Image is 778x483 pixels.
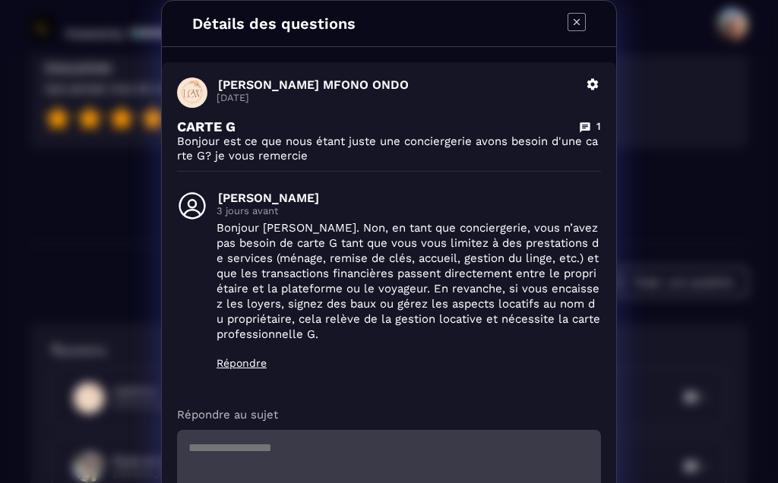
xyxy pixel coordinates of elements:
p: [PERSON_NAME] [218,191,601,205]
p: [PERSON_NAME] MFONO ONDO [218,77,577,92]
p: Répondre [217,357,601,369]
p: 1 [596,119,601,134]
p: 3 jours avant [217,205,601,216]
p: Bonjour est ce que nous étant juste une conciergerie avons besoin d'une carte G? je vous remercie [177,134,601,163]
p: CARTE G [177,118,236,134]
p: Bonjour [PERSON_NAME]. Non, en tant que conciergerie, vous n’avez pas besoin de carte G tant que ... [217,220,601,342]
p: Répondre au sujet [177,407,601,422]
p: [DATE] [217,92,577,103]
h4: Détails des questions [192,14,356,33]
